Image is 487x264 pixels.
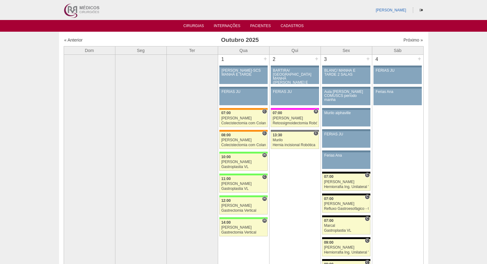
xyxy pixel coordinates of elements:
a: H 14:00 [PERSON_NAME] Gastrectomia Vertical [219,219,267,236]
span: 07:00 [324,218,333,223]
div: Key: Brasil [219,217,267,219]
div: Key: Aviso [271,87,319,89]
a: [PERSON_NAME]-SCS MANHÃ E TARDE [219,67,267,84]
div: [PERSON_NAME] [221,160,266,164]
div: [PERSON_NAME]-SCS MANHÃ E TARDE [222,69,265,77]
div: FERIAS JU [324,132,368,136]
a: FERIAS JU [322,131,370,148]
div: Key: Aviso [271,66,319,67]
div: Key: Aviso [373,66,421,67]
th: Ter [166,46,218,54]
div: [PERSON_NAME] [324,246,369,250]
div: Key: Aviso [219,87,267,89]
div: Retossigmoidectomia Robótica [273,121,317,125]
div: Key: Brasil [219,152,267,154]
a: Aula [PERSON_NAME] COMUSCS período manha [322,89,370,105]
div: Key: Aviso [219,66,267,67]
div: Colecistectomia com Colangiografia VL [221,143,266,147]
a: C 13:30 Murilo Hernia incisional Robótica [271,132,319,149]
span: 14:00 [221,220,231,225]
a: C 07:00 Marcal Gastroplastia VL [322,217,370,234]
div: 2 [269,55,279,64]
div: Key: São Luiz - SCS [219,130,267,132]
span: 07:00 [221,111,231,115]
div: Key: Aviso [373,87,421,89]
div: 3 [321,55,330,64]
div: Key: Brasil [219,195,267,197]
div: Key: Pro Matre [271,108,319,110]
h3: Outubro 2025 [150,36,329,45]
div: [PERSON_NAME] [221,116,266,120]
span: 09:00 [324,240,333,245]
div: Herniorrafia Ing. Unilateral VL [324,185,369,189]
div: 1 [218,55,228,64]
div: Gastrectomia Vertical [221,230,266,234]
span: Consultório [313,131,318,136]
div: BLANC/ MANHÃ E TARDE 2 SALAS [324,69,368,77]
div: + [263,55,268,63]
span: 13:30 [273,133,282,137]
a: C 07:00 [PERSON_NAME] Colecistectomia com Colangiografia VL [219,110,267,127]
div: [PERSON_NAME] [221,138,266,142]
div: FERIAS JU [273,90,317,94]
div: FERIAS JU [376,69,420,73]
div: Key: Blanc [322,194,370,195]
a: Murilo alphaville [322,110,370,126]
div: Gastroplastia VL [221,165,266,169]
div: [PERSON_NAME] [324,180,369,184]
span: Hospital [313,109,318,114]
a: H 12:00 [PERSON_NAME] Gastrectomia Vertical [219,197,267,214]
a: Ferias Ana [373,89,421,105]
a: H 10:00 [PERSON_NAME] Gastroplastia VL [219,154,267,171]
div: Key: Blanc [322,259,370,261]
div: Key: Santa Catarina [271,130,319,132]
a: C 11:00 [PERSON_NAME] Gastroplastia VL [219,175,267,193]
span: Consultório [365,238,369,243]
a: C 08:00 [PERSON_NAME] Colecistectomia com Colangiografia VL [219,132,267,149]
a: FERIAS JU [271,89,319,105]
span: 07:00 [324,174,333,179]
span: 10:00 [221,155,231,159]
div: Key: Aviso [322,150,370,152]
div: Key: Aviso [322,129,370,131]
div: + [314,55,319,63]
div: + [365,55,371,63]
a: C 09:00 [PERSON_NAME] Herniorrafia Ing. Unilateral VL [322,239,370,256]
a: [PERSON_NAME] [376,8,406,12]
div: Key: Blanc [322,172,370,174]
div: + [417,55,422,63]
div: Marcal [324,224,369,228]
div: [PERSON_NAME] [324,202,369,206]
a: Ferias Ana [322,152,370,169]
span: Consultório [365,173,369,178]
a: BARTIRA/ [GEOGRAPHIC_DATA] MANHÃ ([PERSON_NAME] E ANA)/ SANTA JOANA -TARDE [271,67,319,84]
span: Consultório [365,216,369,221]
div: [PERSON_NAME] [221,182,266,186]
div: Key: Aviso [322,66,370,67]
div: Key: Blanc [322,215,370,217]
div: 4 [372,55,382,64]
div: Refluxo Gastroesofágico - Cirurgia VL [324,207,369,211]
a: Cadastros [281,24,304,30]
div: Colecistectomia com Colangiografia VL [221,121,266,125]
div: Key: Brasil [219,174,267,175]
span: Consultório [262,174,267,179]
th: Qua [218,46,269,54]
div: Murilo alphaville [324,111,368,115]
div: BARTIRA/ [GEOGRAPHIC_DATA] MANHÃ ([PERSON_NAME] E ANA)/ SANTA JOANA -TARDE [273,69,317,93]
div: FERIAS JU [222,90,265,94]
div: Aula [PERSON_NAME] COMUSCS período manha [324,90,368,102]
a: H 07:00 [PERSON_NAME] Retossigmoidectomia Robótica [271,110,319,127]
div: [PERSON_NAME] [273,116,317,120]
div: Key: Aviso [322,87,370,89]
th: Dom [64,46,115,54]
a: Próximo » [403,38,423,42]
div: Key: São Luiz - SCS [219,108,267,110]
a: C 07:00 [PERSON_NAME] Refluxo Gastroesofágico - Cirurgia VL [322,195,370,213]
div: Gastroplastia VL [324,229,369,233]
div: Gastrectomia Vertical [221,209,266,213]
a: C 07:00 [PERSON_NAME] Herniorrafia Ing. Unilateral VL [322,174,370,191]
a: BLANC/ MANHÃ E TARDE 2 SALAS [322,67,370,84]
i: Sair [420,8,423,12]
span: Consultório [365,194,369,199]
